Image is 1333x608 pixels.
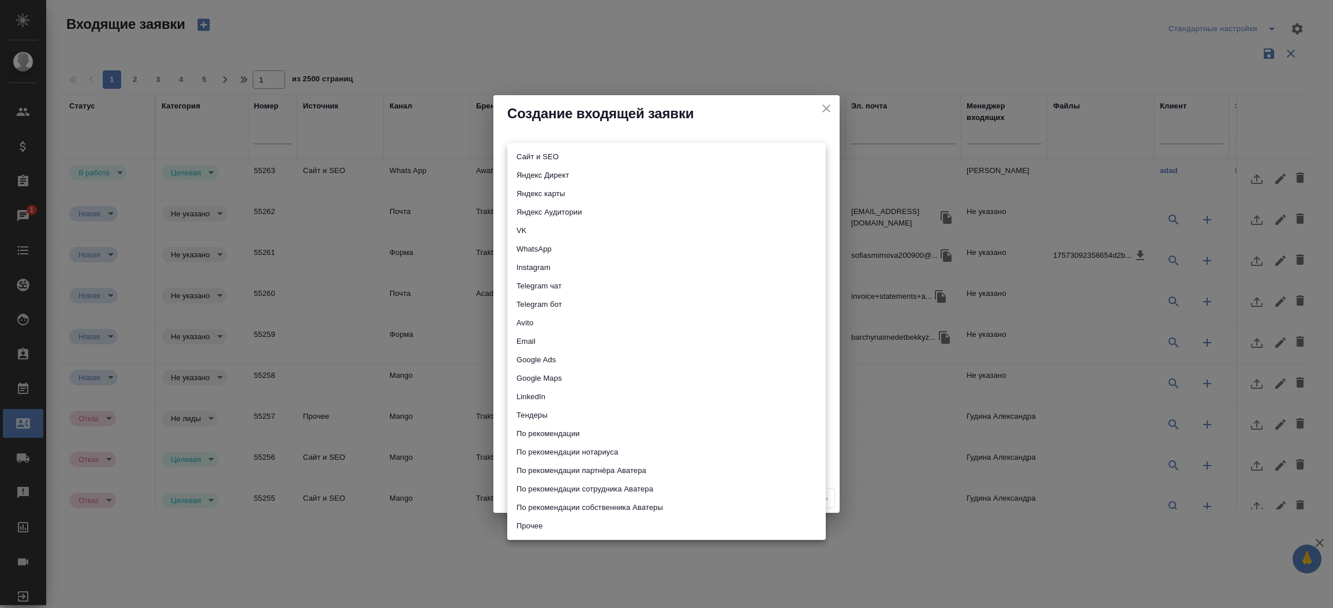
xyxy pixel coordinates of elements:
li: По рекомендации сотрудника Аватера [507,480,826,498]
li: По рекомендации партнёра Аватера [507,461,826,480]
li: По рекомендации нотариуса [507,443,826,461]
li: Email [507,332,826,351]
li: Telegram чат [507,277,826,295]
li: По рекомендации собственника Аватеры [507,498,826,517]
li: По рекомендации [507,425,826,443]
li: Avito [507,314,826,332]
li: Яндекс Директ [507,166,826,185]
li: Яндекс карты [507,185,826,203]
li: Тендеры [507,406,826,425]
li: Google Maps [507,369,826,388]
li: Instagram [507,258,826,277]
li: WhatsApp [507,240,826,258]
li: Прочее [507,517,826,535]
li: Сайт и SEO [507,148,826,166]
li: VK [507,222,826,240]
li: Яндекс Аудитории [507,203,826,222]
li: Google Ads [507,351,826,369]
li: LinkedIn [507,388,826,406]
li: Telegram бот [507,295,826,314]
